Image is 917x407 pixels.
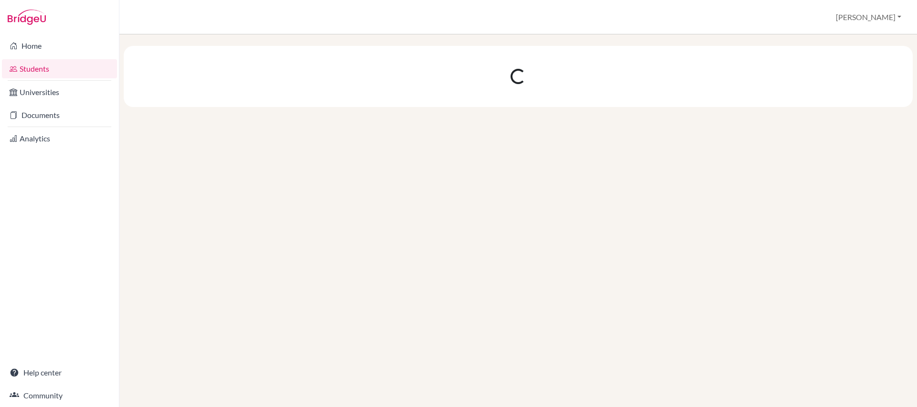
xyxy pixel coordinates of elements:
button: [PERSON_NAME] [832,8,906,26]
a: Home [2,36,117,55]
a: Students [2,59,117,78]
a: Help center [2,363,117,382]
a: Universities [2,83,117,102]
img: Bridge-U [8,10,46,25]
a: Analytics [2,129,117,148]
a: Community [2,386,117,405]
a: Documents [2,106,117,125]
